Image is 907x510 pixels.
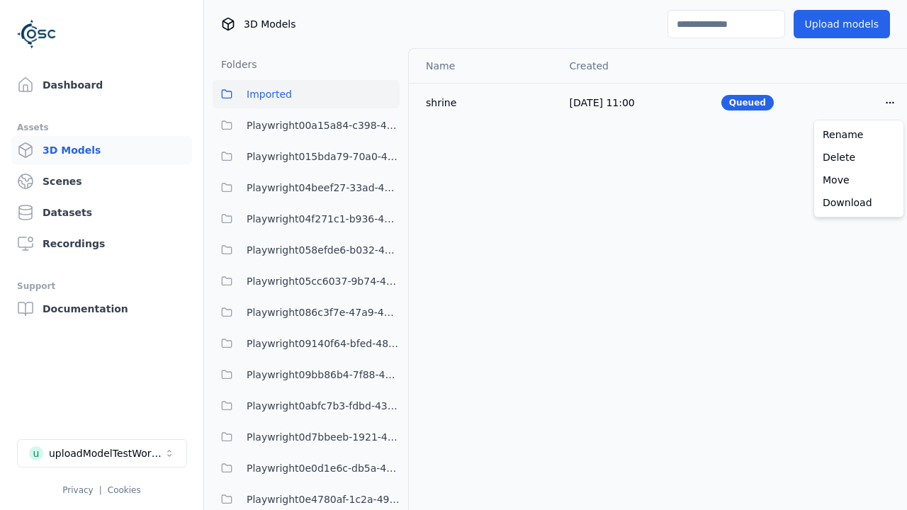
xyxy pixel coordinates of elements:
a: Move [817,169,901,191]
a: Download [817,191,901,214]
a: Rename [817,123,901,146]
a: Delete [817,146,901,169]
